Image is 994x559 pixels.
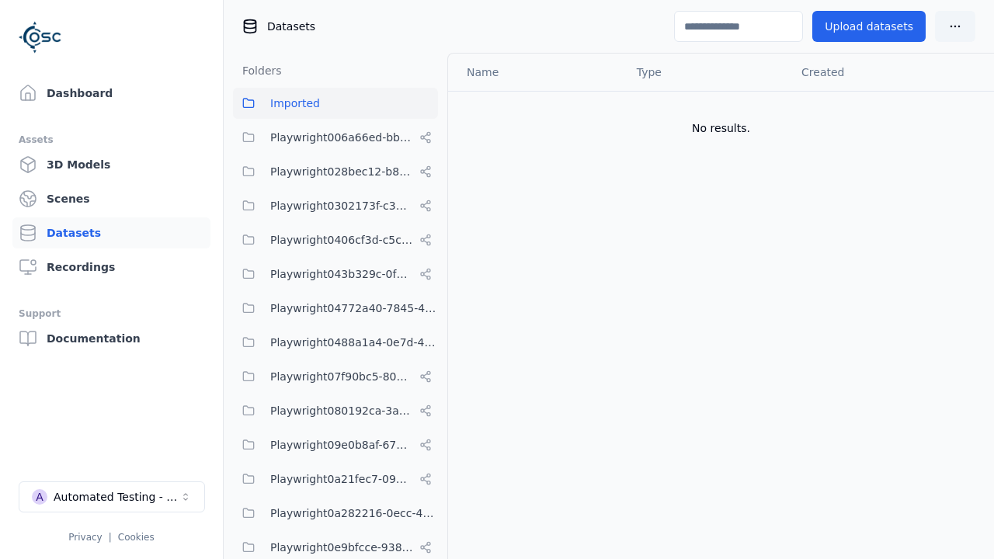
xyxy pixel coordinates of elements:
[270,299,438,318] span: Playwright04772a40-7845-40f2-bf94-f85d29927f9d
[32,489,47,505] div: A
[270,231,413,249] span: Playwright0406cf3d-c5c6-4809-a891-d4d7aaf60441
[233,259,438,290] button: Playwright043b329c-0fea-4eef-a1dd-c1b85d96f68d
[233,429,438,460] button: Playwright09e0b8af-6797-487c-9a58-df45af994400
[54,489,179,505] div: Automated Testing - Playwright
[233,361,438,392] button: Playwright07f90bc5-80d1-4d58-862e-051c9f56b799
[270,196,413,215] span: Playwright0302173f-c313-40eb-a2c1-2f14b0f3806f
[233,190,438,221] button: Playwright0302173f-c313-40eb-a2c1-2f14b0f3806f
[233,122,438,153] button: Playwright006a66ed-bbfa-4b84-a6f2-8b03960da6f1
[270,538,413,557] span: Playwright0e9bfcce-9385-4655-aad9-5e1830d0cbce
[270,504,438,523] span: Playwright0a282216-0ecc-4192-904d-1db5382f43aa
[270,367,413,386] span: Playwright07f90bc5-80d1-4d58-862e-051c9f56b799
[233,327,438,358] button: Playwright0488a1a4-0e7d-4299-bdea-dd156cc484d6
[118,532,155,543] a: Cookies
[12,78,210,109] a: Dashboard
[233,156,438,187] button: Playwright028bec12-b853-4041-8716-f34111cdbd0b
[233,293,438,324] button: Playwright04772a40-7845-40f2-bf94-f85d29927f9d
[233,88,438,119] button: Imported
[270,470,413,488] span: Playwright0a21fec7-093e-446e-ac90-feefe60349da
[19,304,204,323] div: Support
[812,11,926,42] button: Upload datasets
[233,224,438,255] button: Playwright0406cf3d-c5c6-4809-a891-d4d7aaf60441
[12,183,210,214] a: Scenes
[233,395,438,426] button: Playwright080192ca-3ab8-4170-8689-2c2dffafb10d
[448,91,994,165] td: No results.
[68,532,102,543] a: Privacy
[12,323,210,354] a: Documentation
[448,54,624,91] th: Name
[624,54,789,91] th: Type
[270,162,413,181] span: Playwright028bec12-b853-4041-8716-f34111cdbd0b
[270,128,413,147] span: Playwright006a66ed-bbfa-4b84-a6f2-8b03960da6f1
[270,436,413,454] span: Playwright09e0b8af-6797-487c-9a58-df45af994400
[789,54,969,91] th: Created
[233,63,282,78] h3: Folders
[270,401,413,420] span: Playwright080192ca-3ab8-4170-8689-2c2dffafb10d
[270,265,413,283] span: Playwright043b329c-0fea-4eef-a1dd-c1b85d96f68d
[267,19,315,34] span: Datasets
[233,498,438,529] button: Playwright0a282216-0ecc-4192-904d-1db5382f43aa
[109,532,112,543] span: |
[12,217,210,248] a: Datasets
[270,333,438,352] span: Playwright0488a1a4-0e7d-4299-bdea-dd156cc484d6
[12,149,210,180] a: 3D Models
[19,481,205,512] button: Select a workspace
[233,464,438,495] button: Playwright0a21fec7-093e-446e-ac90-feefe60349da
[19,16,62,59] img: Logo
[12,252,210,283] a: Recordings
[270,94,320,113] span: Imported
[19,130,204,149] div: Assets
